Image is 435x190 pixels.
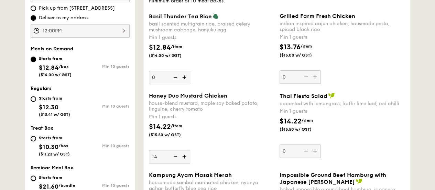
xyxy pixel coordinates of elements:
div: Starts from [39,175,75,180]
span: /box [59,64,69,69]
span: Basil Thunder Tea Rice [149,13,212,20]
span: ($14.00 w/ GST) [39,72,72,77]
span: Kampung Ayam Masak Merah [149,172,232,178]
div: Starts from [39,56,72,61]
img: icon-reduce.1d2dbef1.svg [300,144,311,158]
img: icon-add.58712e84.svg [311,70,321,83]
span: $12.84 [149,43,171,52]
img: icon-reduce.1d2dbef1.svg [300,70,311,83]
div: Starts from [39,135,70,141]
span: Impossible Ground Beef Hamburg with Japanese [PERSON_NAME] [280,172,386,185]
input: Grilled Farm Fresh Chickenindian inspired cajun chicken, housmade pesto, spiced black riceMin 1 g... [280,70,321,84]
span: /item [171,44,182,49]
img: icon-reduce.1d2dbef1.svg [170,150,180,163]
input: Starts from$21.60/bundle($23.54 w/ GST)Min 10 guests [31,176,36,181]
span: ($11.23 w/ GST) [39,152,70,157]
span: ($14.00 w/ GST) [149,53,196,58]
span: Meals on Demand [31,46,73,52]
div: Min 1 guests [149,34,274,41]
span: ($13.41 w/ GST) [39,112,70,117]
input: Starts from$10.30/box($11.23 w/ GST)Min 10 guests [31,136,36,141]
span: Honey Duo Mustard Chicken [149,92,227,99]
div: Min 10 guests [80,64,130,69]
input: Event time [31,24,130,38]
img: icon-reduce.1d2dbef1.svg [170,71,180,84]
div: Min 10 guests [80,183,130,188]
input: Honey Duo Mustard Chickenhouse-blend mustard, maple soy baked potato, linguine, cherry tomatoMin ... [149,150,190,163]
div: Min 1 guests [280,34,405,41]
span: $12.84 [39,64,59,71]
span: Regulars [31,86,52,91]
div: Min 1 guests [280,108,405,115]
div: Min 10 guests [80,104,130,109]
span: $14.22 [149,123,171,131]
span: Treat Box [31,125,53,131]
span: ($15.00 w/ GST) [280,52,326,58]
div: house-blend mustard, maple soy baked potato, linguine, cherry tomato [149,100,274,112]
span: Deliver to my address [39,14,88,21]
img: icon-add.58712e84.svg [180,150,190,163]
input: Deliver to my address [31,15,36,21]
span: Grilled Farm Fresh Chicken [280,13,355,19]
div: Min 10 guests [80,143,130,148]
input: Starts from$12.84/box($14.00 w/ GST)Min 10 guests [31,57,36,62]
span: $13.76 [280,43,301,51]
span: Thai Fiesta Salad [280,93,327,99]
span: Pick up from [STREET_ADDRESS] [39,5,115,12]
div: indian inspired cajun chicken, housmade pesto, spiced black rice [280,21,405,32]
span: Seminar Meal Box [31,165,73,171]
div: basil scented multigrain rice, braised celery mushroom cabbage, hanjuku egg [149,21,274,33]
div: Min 1 guests [149,113,274,120]
span: ($15.50 w/ GST) [149,132,196,138]
img: icon-add.58712e84.svg [311,144,321,158]
input: Pick up from [STREET_ADDRESS] [31,6,36,11]
span: /item [301,44,312,49]
img: icon-vegetarian.fe4039eb.svg [213,13,219,19]
span: ($15.50 w/ GST) [280,127,326,132]
span: /bundle [58,183,75,188]
input: Thai Fiesta Saladaccented with lemongrass, kaffir lime leaf, red chilliMin 1 guests$14.22/item($1... [280,144,321,158]
input: Basil Thunder Tea Ricebasil scented multigrain rice, braised celery mushroom cabbage, hanjuku egg... [149,71,190,84]
div: accented with lemongrass, kaffir lime leaf, red chilli [280,101,405,107]
img: icon-vegan.f8ff3823.svg [328,92,335,99]
span: $10.30 [39,143,58,151]
span: $12.30 [39,103,58,111]
div: Starts from [39,96,70,101]
img: icon-add.58712e84.svg [180,71,190,84]
span: $14.22 [280,117,302,126]
span: /item [302,118,313,123]
span: /box [58,143,68,148]
span: /item [171,123,182,128]
input: Starts from$12.30($13.41 w/ GST)Min 10 guests [31,96,36,102]
img: icon-vegan.f8ff3823.svg [356,178,362,184]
